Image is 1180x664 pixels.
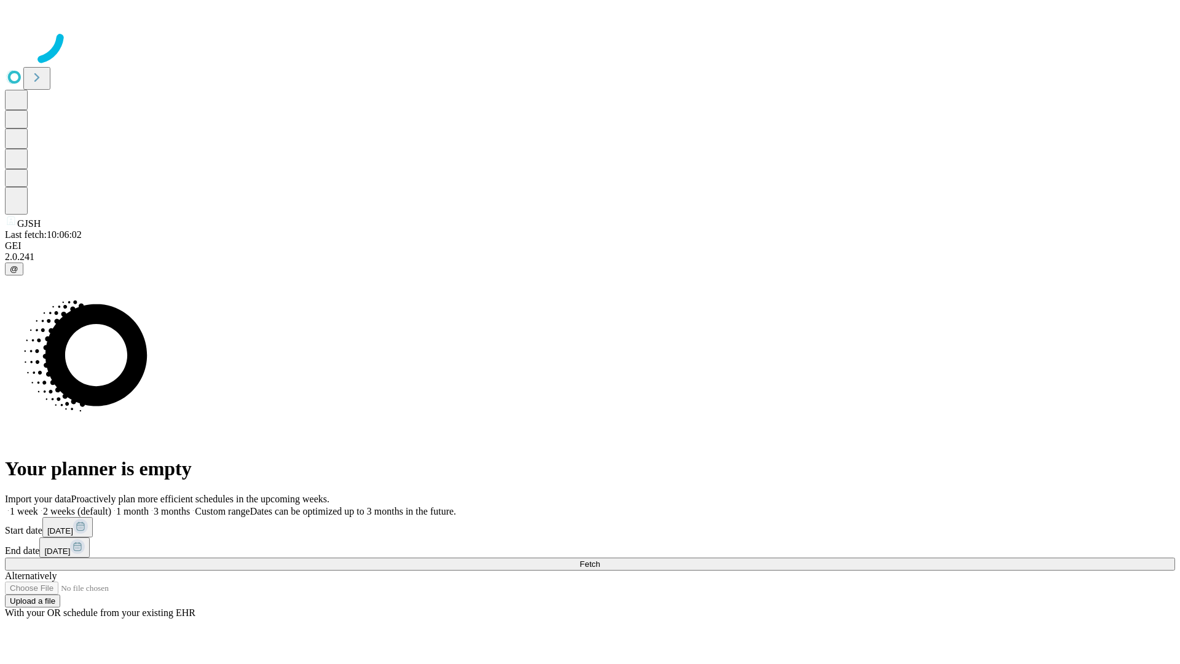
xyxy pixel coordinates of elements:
[44,547,70,556] span: [DATE]
[5,240,1175,251] div: GEI
[5,457,1175,480] h1: Your planner is empty
[580,559,600,569] span: Fetch
[5,229,82,240] span: Last fetch: 10:06:02
[5,494,71,504] span: Import your data
[154,506,190,516] span: 3 months
[5,263,23,275] button: @
[10,506,38,516] span: 1 week
[47,526,73,536] span: [DATE]
[116,506,149,516] span: 1 month
[10,264,18,274] span: @
[5,537,1175,558] div: End date
[195,506,250,516] span: Custom range
[5,558,1175,571] button: Fetch
[71,494,329,504] span: Proactively plan more efficient schedules in the upcoming weeks.
[5,595,60,607] button: Upload a file
[39,537,90,558] button: [DATE]
[5,251,1175,263] div: 2.0.241
[5,607,195,618] span: With your OR schedule from your existing EHR
[5,517,1175,537] div: Start date
[250,506,456,516] span: Dates can be optimized up to 3 months in the future.
[43,506,111,516] span: 2 weeks (default)
[5,571,57,581] span: Alternatively
[42,517,93,537] button: [DATE]
[17,218,41,229] span: GJSH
